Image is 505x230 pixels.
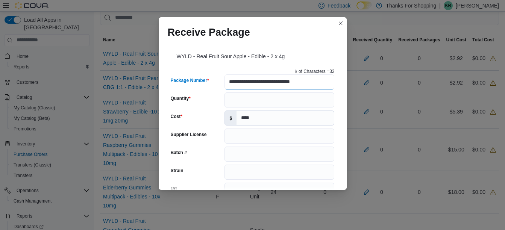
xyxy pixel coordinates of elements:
div: WYLD - Real Fruit Sour Apple - Edible - 2 x 4g [168,44,338,65]
label: Batch # [171,150,187,156]
label: Cost [171,113,182,120]
button: Closes this modal window [336,19,345,28]
label: Supplier License [171,132,207,138]
label: Url [171,186,177,192]
p: # of Characters = 32 [295,68,335,74]
label: $ [225,111,237,125]
label: Quantity [171,95,191,101]
label: Strain [171,168,183,174]
h1: Receive Package [168,26,250,38]
label: Package Number [171,77,209,83]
